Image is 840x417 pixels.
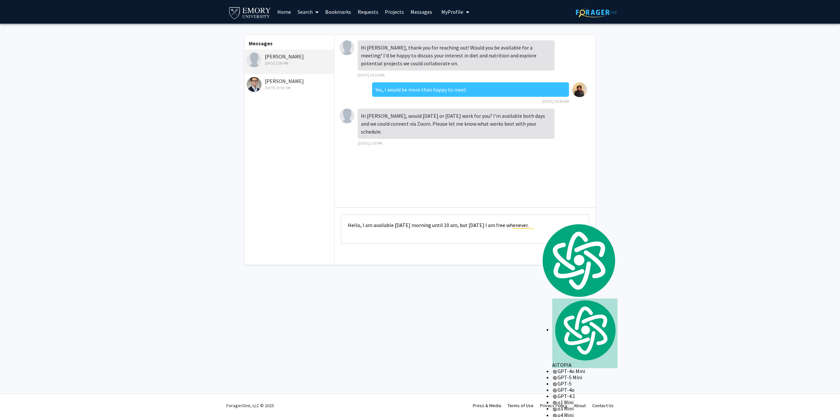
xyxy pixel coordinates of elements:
img: Gabriel Santiago [572,82,587,97]
b: Messages [249,40,273,47]
img: gpt-black.svg [552,369,557,374]
div: o3 Mini [552,406,618,412]
img: logo.svg [539,222,618,299]
a: Press & Media [473,403,501,408]
div: GPT-5 Mini [552,374,618,381]
span: [DATE] 10:25 AM [358,73,385,77]
img: gpt-black.svg [552,375,557,381]
img: gpt-black.svg [552,400,557,406]
a: Terms of Use [508,403,534,408]
img: logo.svg [552,299,618,362]
div: GPT-5 [552,381,618,387]
a: Requests [354,0,382,23]
div: AITOPIA [552,299,618,368]
div: Hi [PERSON_NAME], thank you for reaching out! Would you be available for a meeting? I'd be happy ... [358,40,555,71]
img: gpt-black.svg [552,382,557,387]
a: Bookmarks [322,0,354,23]
img: Charles Bou-Nader [247,77,262,92]
div: [DATE] 10:50 AM [247,85,332,91]
a: Projects [382,0,407,23]
div: GPT-4o [552,387,618,393]
div: Hi [PERSON_NAME], would [DATE] or [DATE] work for you? I'm available both days and we could conne... [358,109,555,139]
span: [DATE] 10:49 AM [542,99,569,104]
div: GPT-4.1 [552,393,618,399]
img: gpt-black.svg [552,388,557,393]
div: GPT-4o Mini [552,368,618,374]
div: ForagerOne, LLC © 2025 [226,394,274,417]
textarea: To enrich screen reader interactions, please activate Accessibility in Grammarly extension settings [341,214,589,244]
img: Runze Yan [340,109,354,123]
iframe: Chat [5,387,28,412]
a: Messages [407,0,435,23]
img: Emory University Logo [228,5,272,20]
a: Home [274,0,294,23]
div: Yes, I would be more than happy to meet. [372,82,569,97]
span: [DATE] 2:00 PM [358,141,382,146]
img: Runze Yan [247,52,262,67]
img: gpt-black.svg [552,407,557,412]
a: Search [294,0,322,23]
span: My Profile [441,9,463,15]
img: ForagerOne Logo [576,7,617,17]
div: [PERSON_NAME] [247,77,332,91]
div: [PERSON_NAME] [247,52,332,66]
img: Runze Yan [340,40,354,55]
div: [DATE] 2:00 PM [247,60,332,66]
img: gpt-black.svg [552,394,557,399]
div: o1 Mini [552,399,618,406]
